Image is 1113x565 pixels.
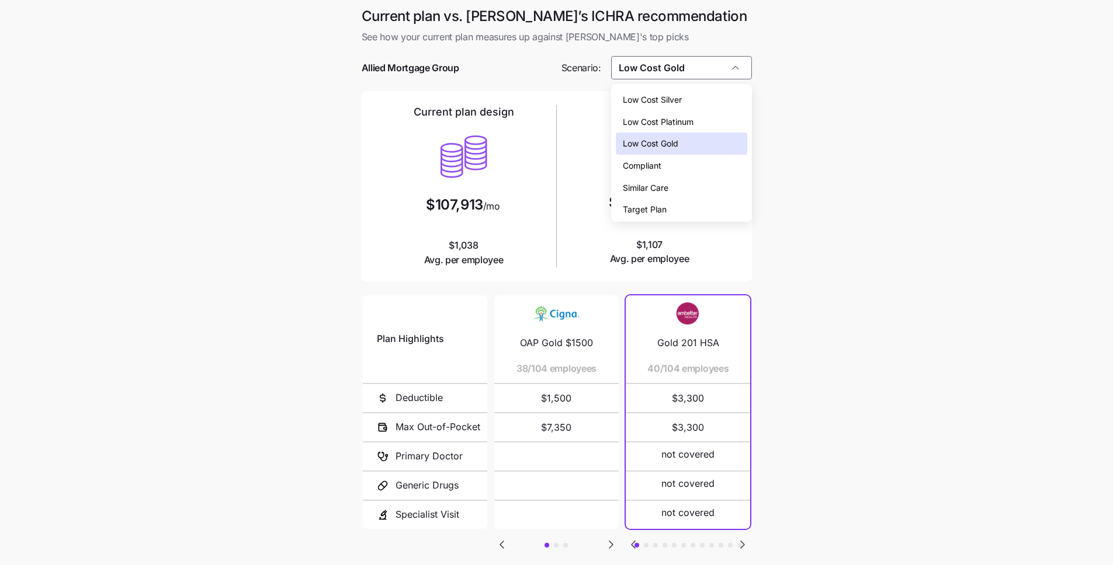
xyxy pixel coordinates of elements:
[640,384,736,412] span: $3,300
[661,505,715,520] span: not covered
[665,302,712,325] img: Carrier
[362,7,752,25] h1: Current plan vs. [PERSON_NAME]’s ICHRA recommendation
[736,538,750,552] svg: Go to next slide
[414,105,514,119] h2: Current plan design
[604,538,618,552] svg: Go to next slide
[661,476,715,491] span: not covered
[657,336,719,350] span: Gold 201 HSA
[362,61,459,75] span: Allied Mortgage Group
[609,196,661,210] span: $121,511
[623,137,678,150] span: Low Cost Gold
[623,116,694,128] span: Low Cost Platinum
[647,361,729,376] span: 40/104 employees
[610,238,689,267] span: $1,107
[424,238,504,267] span: $1,038
[604,537,619,552] button: Go to next slide
[362,30,752,44] span: See how your current plan measures up against [PERSON_NAME]'s top picks
[396,390,443,405] span: Deductible
[424,253,504,267] span: Avg. per employee
[533,302,580,325] img: Carrier
[516,361,597,376] span: 38/104 employees
[626,538,640,552] svg: Go to previous slide
[396,420,480,434] span: Max Out-of-Pocket
[623,93,682,106] span: Low Cost Silver
[626,537,641,552] button: Go to previous slide
[396,449,463,463] span: Primary Doctor
[483,201,500,211] span: /mo
[661,447,715,462] span: not covered
[610,252,689,266] span: Avg. per employee
[640,413,736,441] span: $3,300
[508,384,605,412] span: $1,500
[623,203,667,216] span: Target Plan
[623,159,661,172] span: Compliant
[396,478,459,493] span: Generic Drugs
[396,507,459,522] span: Specialist Visit
[520,336,593,350] span: OAP Gold $1500
[735,537,750,552] button: Go to next slide
[495,538,509,552] svg: Go to previous slide
[426,198,483,212] span: $107,913
[561,61,601,75] span: Scenario:
[508,413,605,441] span: $7,350
[377,332,444,346] span: Plan Highlights
[494,537,509,552] button: Go to previous slide
[623,182,668,194] span: Similar Care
